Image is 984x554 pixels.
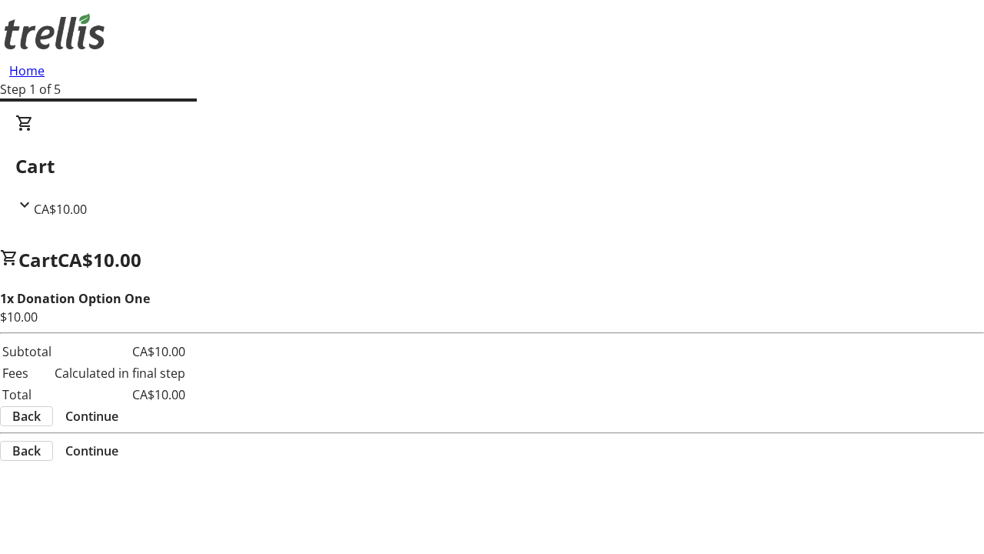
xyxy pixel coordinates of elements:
button: Continue [53,407,131,426]
span: Back [12,442,41,460]
h2: Cart [15,152,969,180]
td: CA$10.00 [54,342,186,362]
button: Continue [53,442,131,460]
td: Calculated in final step [54,363,186,383]
span: CA$10.00 [58,247,141,272]
span: Back [12,407,41,426]
span: Cart [18,247,58,272]
div: CartCA$10.00 [15,114,969,219]
td: Fees [2,363,52,383]
td: Subtotal [2,342,52,362]
span: Continue [65,442,118,460]
td: CA$10.00 [54,385,186,405]
span: CA$10.00 [34,201,87,218]
td: Total [2,385,52,405]
span: Continue [65,407,118,426]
